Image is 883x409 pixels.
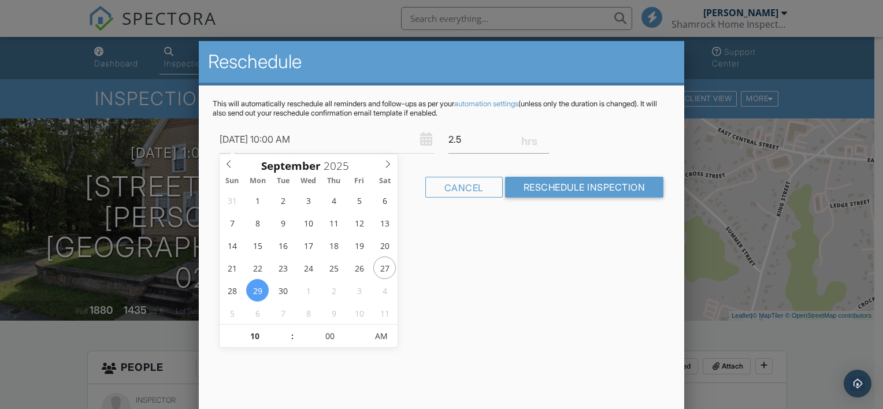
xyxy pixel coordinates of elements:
span: September 26, 2025 [348,256,370,279]
a: automation settings [454,99,518,108]
span: Sat [372,177,398,185]
span: October 6, 2025 [246,302,269,324]
span: September 14, 2025 [221,234,243,256]
span: September 4, 2025 [322,189,345,211]
span: September 29, 2025 [246,279,269,302]
span: : [291,325,294,348]
span: Thu [321,177,347,185]
div: Open Intercom Messenger [844,370,871,397]
span: September 28, 2025 [221,279,243,302]
span: September 27, 2025 [373,256,396,279]
input: Scroll to increment [220,325,291,348]
span: Click to toggle [365,325,397,348]
span: Scroll to increment [261,161,321,172]
div: Cancel [425,177,503,198]
span: September 12, 2025 [348,211,370,234]
span: September 30, 2025 [272,279,294,302]
input: Scroll to increment [321,158,359,173]
span: October 3, 2025 [348,279,370,302]
span: September 22, 2025 [246,256,269,279]
span: October 8, 2025 [297,302,320,324]
span: Wed [296,177,321,185]
span: September 5, 2025 [348,189,370,211]
span: September 20, 2025 [373,234,396,256]
span: September 24, 2025 [297,256,320,279]
span: September 8, 2025 [246,211,269,234]
span: Mon [245,177,270,185]
span: October 1, 2025 [297,279,320,302]
span: October 11, 2025 [373,302,396,324]
span: August 31, 2025 [221,189,243,211]
span: September 16, 2025 [272,234,294,256]
span: September 21, 2025 [221,256,243,279]
span: September 1, 2025 [246,189,269,211]
span: September 13, 2025 [373,211,396,234]
span: October 4, 2025 [373,279,396,302]
span: September 25, 2025 [322,256,345,279]
span: October 5, 2025 [221,302,243,324]
span: October 7, 2025 [272,302,294,324]
input: Scroll to increment [294,325,365,348]
span: September 15, 2025 [246,234,269,256]
span: October 9, 2025 [322,302,345,324]
span: September 17, 2025 [297,234,320,256]
h2: Reschedule [208,50,675,73]
span: September 7, 2025 [221,211,243,234]
p: This will automatically reschedule all reminders and follow-ups as per your (unless only the dura... [213,99,670,118]
span: September 19, 2025 [348,234,370,256]
span: September 9, 2025 [272,211,294,234]
span: September 2, 2025 [272,189,294,211]
span: Sun [220,177,245,185]
span: September 6, 2025 [373,189,396,211]
input: Reschedule Inspection [505,177,664,198]
span: September 18, 2025 [322,234,345,256]
span: September 23, 2025 [272,256,294,279]
span: October 2, 2025 [322,279,345,302]
span: October 10, 2025 [348,302,370,324]
span: Fri [347,177,372,185]
span: Tue [270,177,296,185]
span: September 11, 2025 [322,211,345,234]
span: September 10, 2025 [297,211,320,234]
span: September 3, 2025 [297,189,320,211]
